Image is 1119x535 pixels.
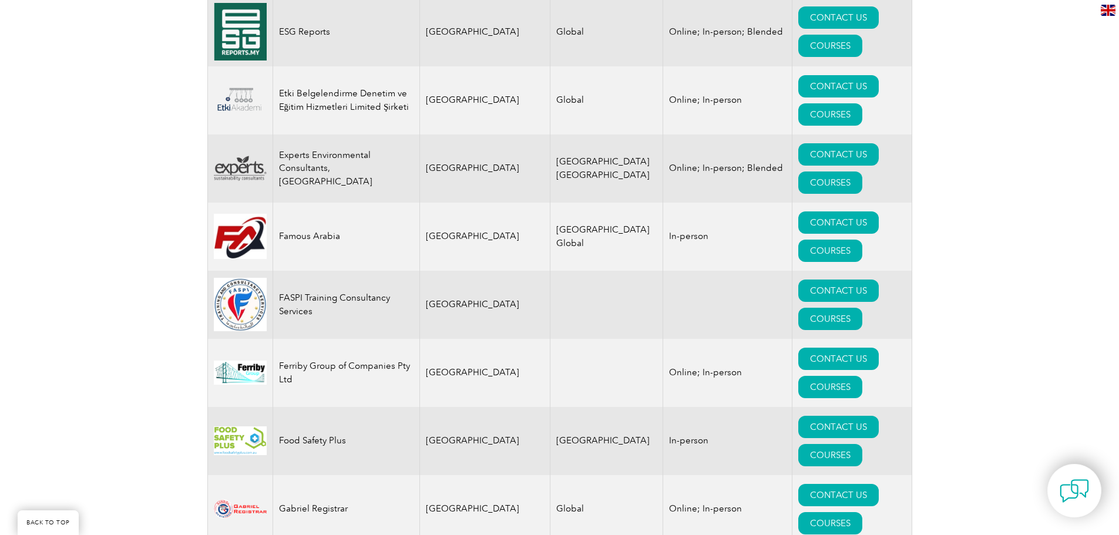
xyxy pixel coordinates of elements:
[214,3,267,60] img: 5f331e3e-7877-f011-b4cc-000d3acaf2fb-logo.png
[798,484,879,506] a: CONTACT US
[663,407,792,475] td: In-person
[273,203,419,271] td: Famous Arabia
[273,66,419,134] td: Etki Belgelendirme Denetim ve Eğitim Hizmetleri Limited Şirketi
[798,512,862,534] a: COURSES
[214,74,267,127] img: 9e2fa28f-829b-ea11-a812-000d3a79722d-logo.png
[798,211,879,234] a: CONTACT US
[273,271,419,339] td: FASPI Training Consultancy Services
[798,35,862,57] a: COURSES
[273,407,419,475] td: Food Safety Plus
[798,240,862,262] a: COURSES
[550,66,663,134] td: Global
[798,308,862,330] a: COURSES
[273,339,419,407] td: Ferriby Group of Companies Pty Ltd
[798,348,879,370] a: CONTACT US
[214,214,267,258] img: 4c223d1d-751d-ea11-a811-000d3a79722d-logo.jpg
[550,407,663,475] td: [GEOGRAPHIC_DATA]
[550,134,663,203] td: [GEOGRAPHIC_DATA] [GEOGRAPHIC_DATA]
[214,156,267,181] img: 76c62400-dc49-ea11-a812-000d3a7940d5-logo.png
[663,339,792,407] td: Online; In-person
[798,75,879,97] a: CONTACT US
[419,407,550,475] td: [GEOGRAPHIC_DATA]
[798,171,862,194] a: COURSES
[419,66,550,134] td: [GEOGRAPHIC_DATA]
[214,278,267,331] img: 78e9ed17-f6e8-ed11-8847-00224814fd52-logo.png
[1060,476,1089,506] img: contact-chat.png
[663,134,792,203] td: Online; In-person; Blended
[214,426,267,455] img: e52924ac-d9bc-ea11-a814-000d3a79823d-logo.png
[663,203,792,271] td: In-person
[214,361,267,385] img: 52661cd0-8de2-ef11-be1f-002248955c5a-logo.jpg
[798,376,862,398] a: COURSES
[18,510,79,535] a: BACK TO TOP
[798,143,879,166] a: CONTACT US
[798,444,862,466] a: COURSES
[419,203,550,271] td: [GEOGRAPHIC_DATA]
[798,6,879,29] a: CONTACT US
[419,271,550,339] td: [GEOGRAPHIC_DATA]
[273,134,419,203] td: Experts Environmental Consultants, [GEOGRAPHIC_DATA]
[214,494,267,523] img: 17b06828-a505-ea11-a811-000d3a79722d-logo.png
[663,66,792,134] td: Online; In-person
[798,280,879,302] a: CONTACT US
[798,416,879,438] a: CONTACT US
[1101,5,1115,16] img: en
[419,339,550,407] td: [GEOGRAPHIC_DATA]
[550,203,663,271] td: [GEOGRAPHIC_DATA] Global
[798,103,862,126] a: COURSES
[419,134,550,203] td: [GEOGRAPHIC_DATA]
